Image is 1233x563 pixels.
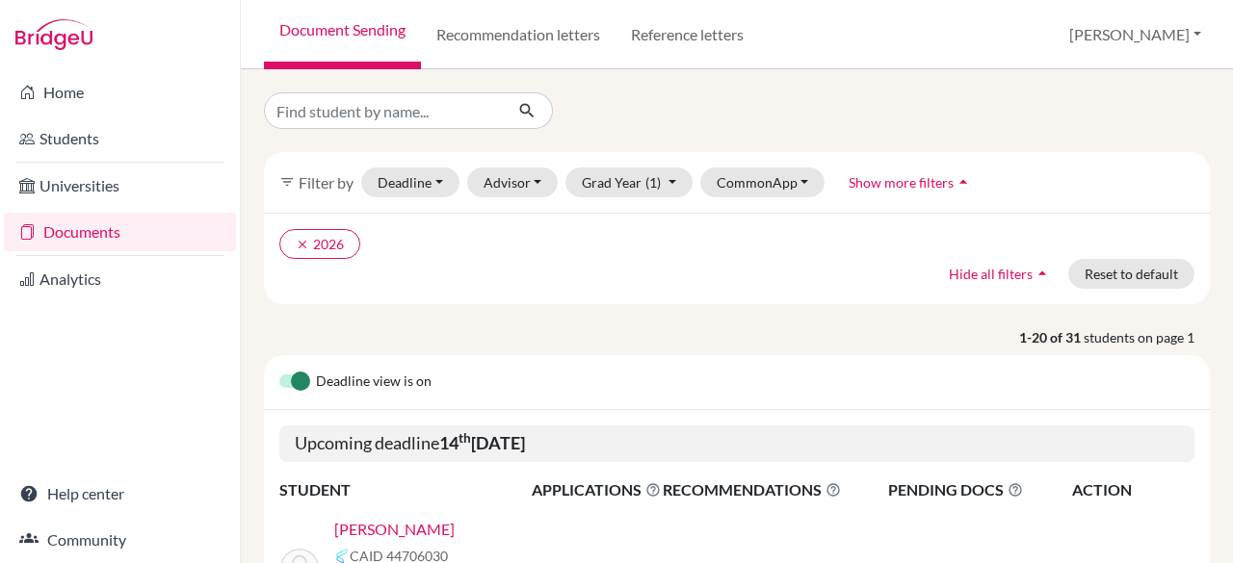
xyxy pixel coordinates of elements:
[279,174,295,190] i: filter_list
[1071,477,1194,502] th: ACTION
[361,167,459,197] button: Deadline
[1033,264,1052,283] i: arrow_drop_up
[4,474,236,513] a: Help center
[4,166,236,205] a: Universities
[1061,16,1210,53] button: [PERSON_NAME]
[1084,327,1210,347] span: students on page 1
[954,172,973,192] i: arrow_drop_up
[949,266,1033,282] span: Hide all filters
[4,521,236,559] a: Community
[279,229,360,259] button: clear2026
[888,478,1070,501] span: PENDING DOCS
[932,259,1068,289] button: Hide all filtersarrow_drop_up
[532,478,661,501] span: APPLICATIONS
[1019,327,1084,347] strong: 1-20 of 31
[4,73,236,112] a: Home
[4,213,236,251] a: Documents
[279,425,1194,462] h5: Upcoming deadline
[264,92,503,129] input: Find student by name...
[565,167,693,197] button: Grad Year(1)
[4,260,236,298] a: Analytics
[15,19,92,50] img: Bridge-U
[700,167,826,197] button: CommonApp
[832,167,989,197] button: Show more filtersarrow_drop_up
[299,173,354,192] span: Filter by
[296,238,309,251] i: clear
[1068,259,1194,289] button: Reset to default
[849,174,954,191] span: Show more filters
[316,371,432,394] span: Deadline view is on
[334,518,455,541] a: [PERSON_NAME]
[645,174,661,191] span: (1)
[439,432,525,453] b: 14 [DATE]
[279,477,531,502] th: STUDENT
[459,430,471,446] sup: th
[663,478,841,501] span: RECOMMENDATIONS
[4,119,236,158] a: Students
[467,167,559,197] button: Advisor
